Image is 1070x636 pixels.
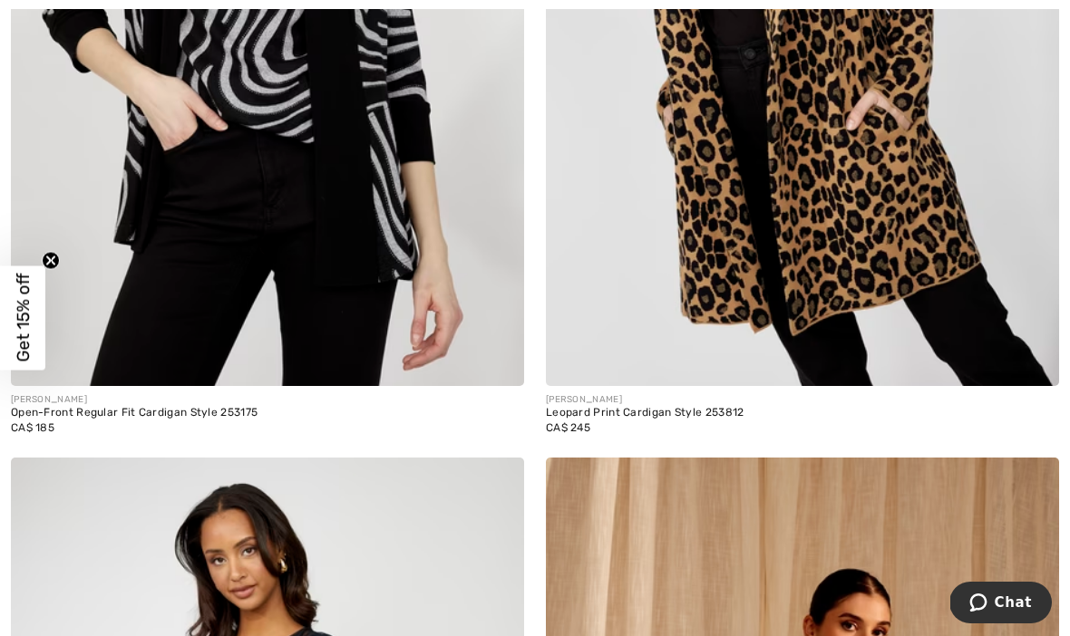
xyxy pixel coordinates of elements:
div: Open-Front Regular Fit Cardigan Style 253175 [11,407,524,419]
button: Close teaser [42,252,60,270]
iframe: Opens a widget where you can chat to one of our agents [950,582,1052,627]
div: [PERSON_NAME] [11,393,524,407]
span: Get 15% off [13,274,34,362]
div: Leopard Print Cardigan Style 253812 [546,407,1059,419]
span: CA$ 245 [546,421,590,434]
span: CA$ 185 [11,421,54,434]
div: [PERSON_NAME] [546,393,1059,407]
